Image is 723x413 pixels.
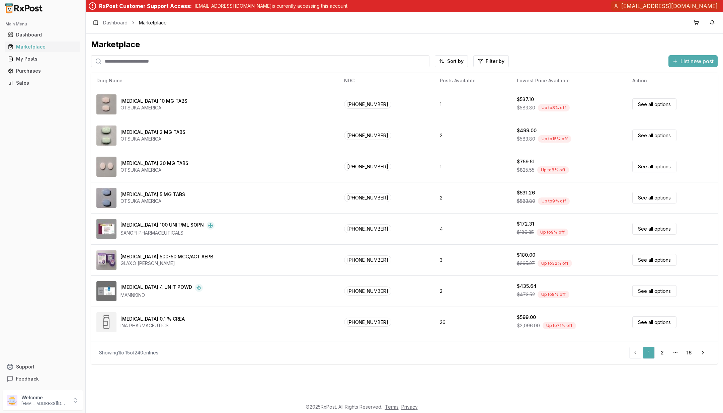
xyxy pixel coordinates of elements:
a: See all options [632,316,676,328]
a: My Posts [5,53,80,65]
button: Sort by [435,55,468,67]
button: Marketplace [3,42,83,52]
button: Dashboard [3,29,83,40]
span: [PHONE_NUMBER] [344,100,391,109]
div: OTSUKA AMERICA [120,198,185,204]
span: $825.55 [517,167,535,173]
nav: breadcrumb [103,19,167,26]
a: See all options [632,192,676,203]
div: [MEDICAL_DATA] 10 MG TABS [120,98,187,104]
div: Up to 8 % off [537,166,569,174]
a: Marketplace [5,41,80,53]
div: Sales [8,80,77,86]
div: $759.51 [517,158,535,165]
th: Posts Available [434,73,511,89]
img: RxPost Logo [3,3,46,13]
div: [MEDICAL_DATA] 500-50 MCG/ACT AEPB [120,253,213,260]
span: [PHONE_NUMBER] [344,318,391,327]
span: Marketplace [139,19,167,26]
span: $583.80 [517,104,535,111]
th: Action [627,73,718,89]
div: My Posts [8,56,77,62]
img: Afrezza 4 UNIT POWD [96,281,116,301]
span: [EMAIL_ADDRESS][DOMAIN_NAME] [621,2,718,10]
div: $599.00 [517,314,536,321]
span: [PHONE_NUMBER] [344,162,391,171]
div: $499.00 [517,127,537,134]
div: Up to 9 % off [537,229,568,236]
div: OTSUKA AMERICA [120,167,188,173]
div: $172.31 [517,221,534,227]
div: Marketplace [8,44,77,50]
div: Up to 32 % off [538,260,572,267]
td: 1 [434,151,511,182]
div: $537.10 [517,96,534,103]
div: Dashboard [8,31,77,38]
button: List new post [668,55,718,67]
td: 2 [434,275,511,307]
a: See all options [632,98,676,110]
span: [PHONE_NUMBER] [344,286,391,296]
button: Support [3,361,83,373]
p: [EMAIL_ADDRESS][DOMAIN_NAME] is currently accessing this account. [194,3,348,9]
h2: Main Menu [5,21,80,27]
span: $2,096.00 [517,322,540,329]
a: Privacy [401,404,418,410]
div: [MEDICAL_DATA] 2 MG TABS [120,129,185,136]
a: See all options [632,223,676,235]
span: $583.80 [517,198,535,204]
div: MANNKIND [120,292,203,299]
img: Abilify 10 MG TABS [96,94,116,114]
a: List new post [668,59,718,65]
th: Drug Name [91,73,339,89]
span: [PHONE_NUMBER] [344,193,391,202]
div: Up to 71 % off [543,322,576,329]
img: Abilify 30 MG TABS [96,157,116,177]
button: Feedback [3,373,83,385]
a: See all options [632,254,676,266]
div: Up to 8 % off [538,291,569,298]
a: Dashboard [103,19,128,26]
div: SANOFI PHARMACEUTICALS [120,230,215,236]
button: Filter by [473,55,509,67]
a: Sales [5,77,80,89]
div: Showing 1 to 15 of 240 entries [99,349,158,356]
a: See all options [632,161,676,172]
div: Up to 9 % off [538,197,570,205]
span: List new post [680,57,714,65]
td: 2 [434,120,511,151]
span: [PHONE_NUMBER] [344,224,391,233]
th: NDC [339,73,434,89]
img: User avatar [7,395,17,406]
div: [MEDICAL_DATA] 0.1 % CREA [120,316,185,322]
p: [EMAIL_ADDRESS][DOMAIN_NAME] [21,401,68,406]
span: Sort by [447,58,464,65]
a: Purchases [5,65,80,77]
span: $265.27 [517,260,535,267]
img: Admelog SoloStar 100 UNIT/ML SOPN [96,219,116,239]
div: Purchases [8,68,77,74]
a: 2 [656,347,668,359]
div: INA PHARMACEUTICS [120,322,185,329]
div: Marketplace [91,39,718,50]
a: Dashboard [5,29,80,41]
div: [MEDICAL_DATA] 100 UNIT/ML SOPN [120,222,204,230]
div: RxPost Customer Support Access: [99,2,192,10]
div: Up to 15 % off [538,135,571,143]
img: Advair Diskus 500-50 MCG/ACT AEPB [96,250,116,270]
div: Up to 8 % off [538,104,570,111]
td: 1 [434,89,511,120]
span: $473.52 [517,291,535,298]
button: Sales [3,78,83,88]
img: Abilify 5 MG TABS [96,188,116,208]
span: $583.80 [517,136,535,142]
img: Abilify 2 MG TABS [96,126,116,146]
a: See all options [632,285,676,297]
a: 16 [683,347,695,359]
span: Filter by [486,58,504,65]
img: Amcinonide 0.1 % CREA [96,312,116,332]
div: OTSUKA AMERICA [120,136,185,142]
button: My Posts [3,54,83,64]
div: [MEDICAL_DATA] 5 MG TABS [120,191,185,198]
td: 4 [434,213,511,244]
